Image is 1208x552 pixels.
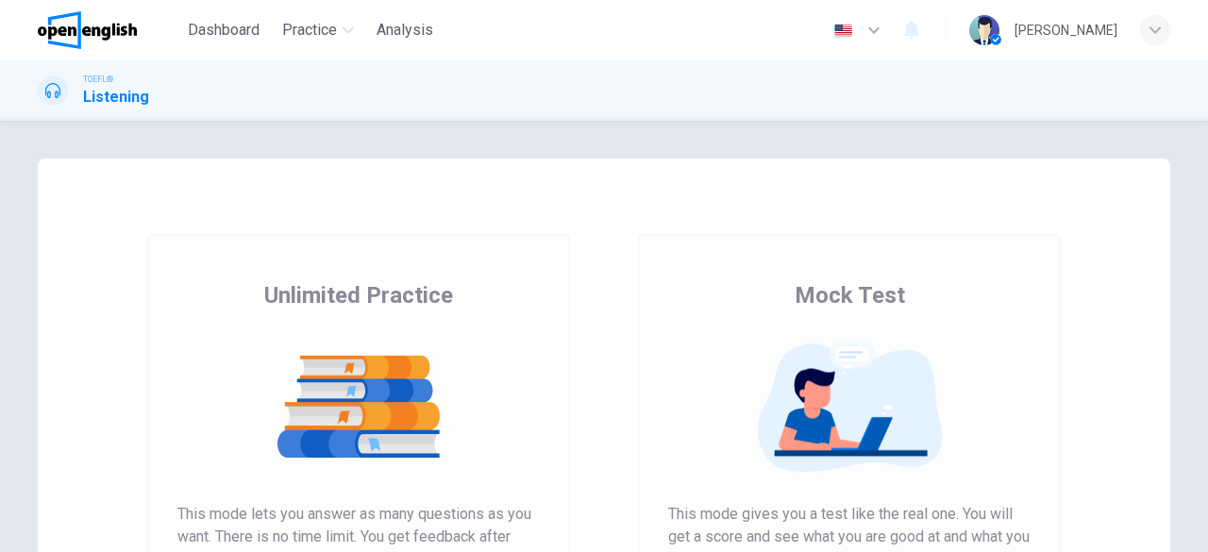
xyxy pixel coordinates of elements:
a: OpenEnglish logo [38,11,180,49]
img: OpenEnglish logo [38,11,137,49]
span: Mock Test [795,280,905,310]
span: TOEFL® [83,73,113,86]
span: Practice [282,19,337,42]
span: Unlimited Practice [264,280,453,310]
span: Analysis [377,19,433,42]
button: Practice [275,13,361,47]
span: Dashboard [188,19,260,42]
h1: Listening [83,86,149,109]
button: Analysis [369,13,441,47]
img: Profile picture [969,15,999,45]
button: Dashboard [180,13,267,47]
img: en [831,24,855,38]
div: [PERSON_NAME] [1015,19,1117,42]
